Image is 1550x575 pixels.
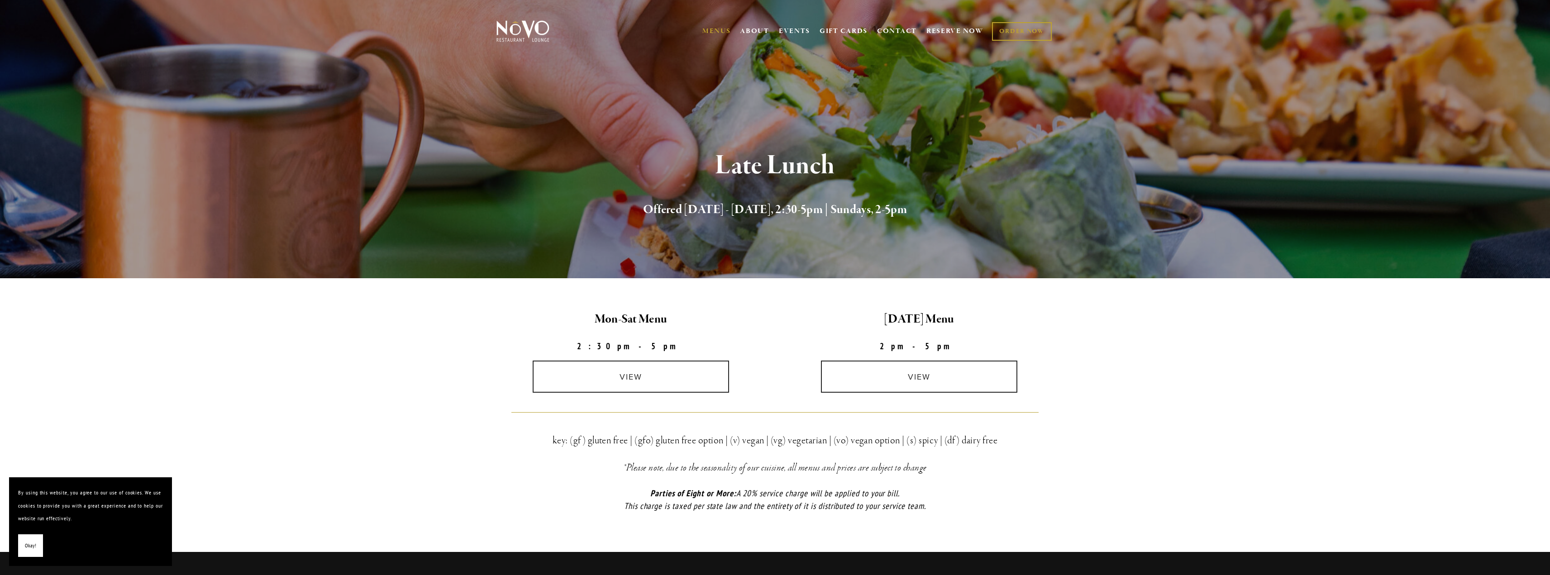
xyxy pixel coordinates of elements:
[877,23,917,40] a: CONTACT
[783,310,1056,329] h2: [DATE] Menu
[511,432,1039,449] h3: key: (gf) gluten free | (gfo) gluten free option | (v) vegan | (vg) vegetarian | (vo) vegan optio...
[650,488,736,499] em: Parties of Eight or More:
[511,151,1039,181] h1: Late Lunch
[624,488,926,512] em: A 20% service charge will be applied to your bill. This charge is taxed per state law and the ent...
[623,461,927,474] em: *Please note, due to the seasonality of our cuisine, all menus and prices are subject to change
[18,486,163,525] p: By using this website, you agree to our use of cookies. We use cookies to provide you with a grea...
[495,310,768,329] h2: Mon-Sat Menu
[25,539,36,552] span: Okay!
[779,27,810,36] a: EVENTS
[9,477,172,566] section: Cookie banner
[577,341,685,352] strong: 2:30pm-5pm
[18,534,43,557] button: Okay!
[740,27,769,36] a: ABOUT
[495,20,551,43] img: Novo Restaurant &amp; Lounge
[821,361,1017,393] a: view
[820,23,868,40] a: GIFT CARDS
[926,23,983,40] a: RESERVE NOW
[511,200,1039,219] h2: Offered [DATE] - [DATE], 2:30-5pm | Sundays, 2-5pm
[992,22,1051,41] a: ORDER NOW
[880,341,959,352] strong: 2pm-5pm
[533,361,729,393] a: view
[702,27,731,36] a: MENUS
